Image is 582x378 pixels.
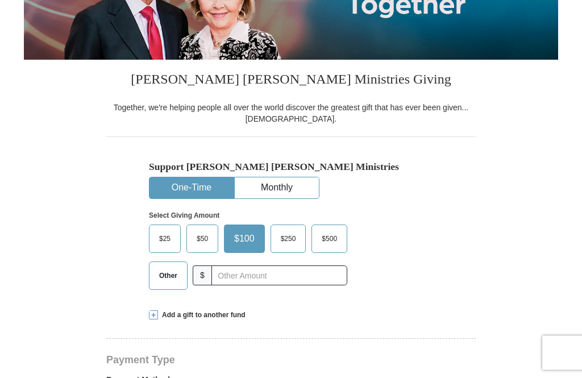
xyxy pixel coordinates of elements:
[149,161,433,173] h5: Support [PERSON_NAME] [PERSON_NAME] Ministries
[211,266,347,286] input: Other Amount
[149,212,219,220] strong: Select Giving Amount
[235,178,319,199] button: Monthly
[191,231,214,248] span: $50
[153,268,183,285] span: Other
[106,60,476,102] h3: [PERSON_NAME] [PERSON_NAME] Ministries Giving
[158,311,246,321] span: Add a gift to another fund
[153,231,176,248] span: $25
[275,231,302,248] span: $250
[149,178,234,199] button: One-Time
[106,356,476,365] h4: Payment Type
[106,102,476,125] div: Together, we're helping people all over the world discover the greatest gift that has ever been g...
[193,266,212,286] span: $
[228,231,260,248] span: $100
[316,231,343,248] span: $500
